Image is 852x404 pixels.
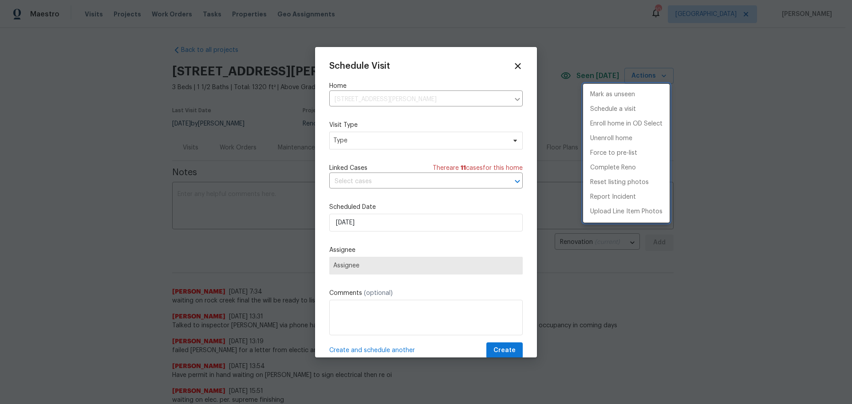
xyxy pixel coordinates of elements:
[590,90,635,99] p: Mark as unseen
[590,134,632,143] p: Unenroll home
[590,207,663,216] p: Upload Line Item Photos
[590,178,649,187] p: Reset listing photos
[590,105,636,114] p: Schedule a visit
[590,192,636,202] p: Report Incident
[590,119,663,129] p: Enroll home in OD Select
[590,149,637,158] p: Force to pre-list
[590,163,636,173] p: Complete Reno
